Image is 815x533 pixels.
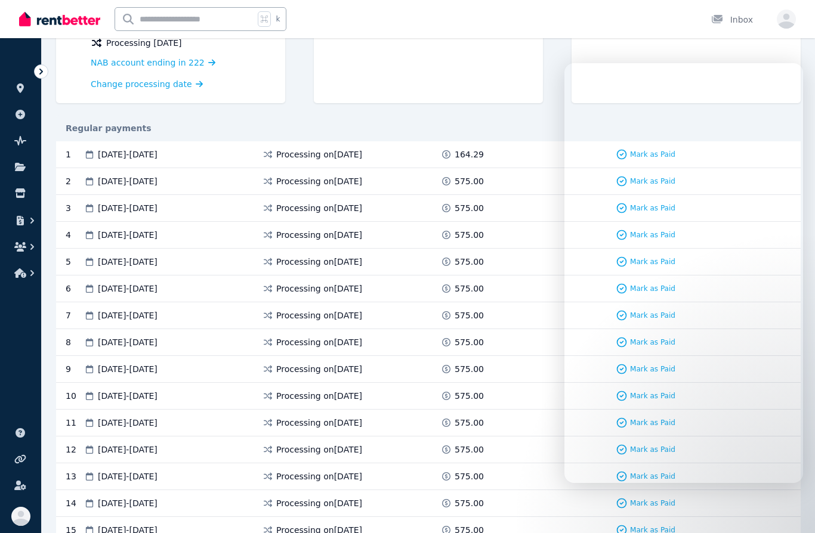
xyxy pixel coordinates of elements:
[276,444,362,455] span: Processing on [DATE]
[276,202,362,214] span: Processing on [DATE]
[455,417,484,429] span: 575.00
[455,148,484,160] span: 164.29
[91,78,192,90] span: Change processing date
[276,363,362,375] span: Processing on [DATE]
[98,390,158,402] span: [DATE] - [DATE]
[98,497,158,509] span: [DATE] - [DATE]
[711,14,753,26] div: Inbox
[66,390,84,402] div: 10
[66,202,84,214] div: 3
[66,309,84,321] div: 7
[455,229,484,241] span: 575.00
[91,58,205,67] span: NAB account ending in 222
[98,148,158,160] span: [DATE] - [DATE]
[276,283,362,295] span: Processing on [DATE]
[98,309,158,321] span: [DATE] - [DATE]
[455,283,484,295] span: 575.00
[66,148,84,160] div: 1
[98,283,158,295] span: [DATE] - [DATE]
[455,444,484,455] span: 575.00
[564,63,803,483] iframe: Intercom live chat
[98,470,158,482] span: [DATE] - [DATE]
[66,444,84,455] div: 12
[276,417,362,429] span: Processing on [DATE]
[66,497,84,509] div: 14
[276,14,280,24] span: k
[98,444,158,455] span: [DATE] - [DATE]
[276,148,362,160] span: Processing on [DATE]
[56,122,801,134] div: Regular payments
[98,417,158,429] span: [DATE] - [DATE]
[276,470,362,482] span: Processing on [DATE]
[106,37,182,49] span: Processing [DATE]
[455,309,484,321] span: 575.00
[455,470,484,482] span: 575.00
[455,175,484,187] span: 575.00
[66,256,84,268] div: 5
[455,256,484,268] span: 575.00
[276,336,362,348] span: Processing on [DATE]
[19,10,100,28] img: RentBetter
[276,229,362,241] span: Processing on [DATE]
[98,175,158,187] span: [DATE] - [DATE]
[276,497,362,509] span: Processing on [DATE]
[630,498,675,508] span: Mark as Paid
[66,175,84,187] div: 2
[276,309,362,321] span: Processing on [DATE]
[455,497,484,509] span: 575.00
[774,492,803,521] iframe: Intercom live chat
[66,470,84,482] div: 13
[455,363,484,375] span: 575.00
[276,390,362,402] span: Processing on [DATE]
[66,283,84,295] div: 6
[66,417,84,429] div: 11
[98,229,158,241] span: [DATE] - [DATE]
[455,202,484,214] span: 575.00
[66,363,84,375] div: 9
[91,78,203,90] a: Change processing date
[276,256,362,268] span: Processing on [DATE]
[98,256,158,268] span: [DATE] - [DATE]
[66,229,84,241] div: 4
[98,336,158,348] span: [DATE] - [DATE]
[455,336,484,348] span: 575.00
[66,336,84,348] div: 8
[455,390,484,402] span: 575.00
[98,363,158,375] span: [DATE] - [DATE]
[276,175,362,187] span: Processing on [DATE]
[98,202,158,214] span: [DATE] - [DATE]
